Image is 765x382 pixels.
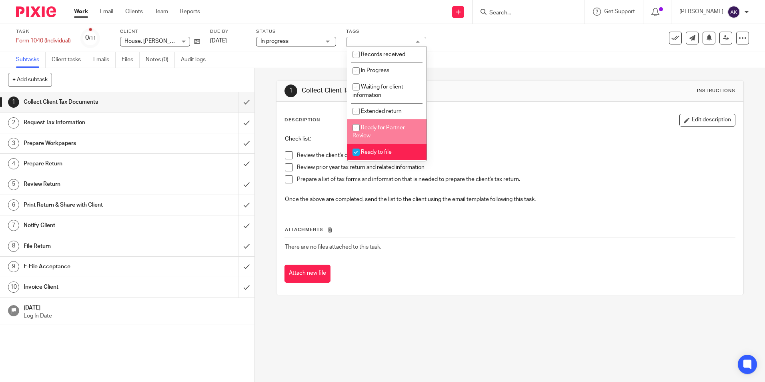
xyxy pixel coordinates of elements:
[361,52,405,57] span: Records received
[352,84,403,98] span: Waiting for client information
[604,9,635,14] span: Get Support
[24,240,161,252] h1: File Return
[100,8,113,16] a: Email
[285,244,381,250] span: There are no files attached to this task.
[8,138,19,149] div: 3
[8,73,52,86] button: + Add subtask
[146,52,175,68] a: Notes (0)
[24,117,161,129] h1: Request Tax Information
[489,10,561,17] input: Search
[125,8,143,16] a: Clients
[256,28,336,35] label: Status
[16,6,56,17] img: Pixie
[24,178,161,190] h1: Review Return
[16,52,46,68] a: Subtasks
[8,261,19,272] div: 9
[122,52,140,68] a: Files
[284,265,330,283] button: Attach new file
[8,179,19,190] div: 5
[124,38,243,44] span: House, [PERSON_NAME] and [PERSON_NAME]
[89,36,96,40] small: /11
[260,38,288,44] span: In progress
[155,8,168,16] a: Team
[8,97,19,108] div: 1
[361,68,389,73] span: In Progress
[8,199,19,211] div: 6
[24,261,161,273] h1: E-File Acceptance
[8,241,19,252] div: 8
[24,312,247,320] p: Log In Date
[284,84,297,97] div: 1
[697,88,735,94] div: Instructions
[346,28,426,35] label: Tags
[52,52,87,68] a: Client tasks
[210,38,227,44] span: [DATE]
[297,175,735,183] p: Prepare a list of tax forms and information that is needed to prepare the client's tax return.
[24,281,161,293] h1: Invoice Client
[180,8,200,16] a: Reports
[24,302,247,312] h1: [DATE]
[16,37,71,45] div: Form 1040 (Individual)
[679,8,723,16] p: [PERSON_NAME]
[8,281,19,293] div: 10
[361,109,402,114] span: Extended return
[24,219,161,231] h1: Notify Client
[297,163,735,171] p: Review prior year tax return and related information
[181,52,212,68] a: Audit logs
[361,149,392,155] span: Ready to file
[24,137,161,149] h1: Prepare Workpapers
[727,6,740,18] img: svg%3E
[24,96,161,108] h1: Collect Client Tax Documents
[679,114,735,127] button: Edit description
[284,117,320,123] p: Description
[285,135,735,143] p: Check list:
[24,158,161,170] h1: Prepare Return
[8,117,19,129] div: 2
[210,28,246,35] label: Due by
[8,158,19,169] div: 4
[285,227,323,232] span: Attachments
[297,151,735,159] p: Review the client's completed tax organizer
[8,220,19,231] div: 7
[120,28,200,35] label: Client
[93,52,116,68] a: Emails
[74,8,88,16] a: Work
[16,28,71,35] label: Task
[302,86,527,95] h1: Collect Client Tax Documents
[352,125,405,139] span: Ready for Partner Review
[85,33,96,42] div: 0
[285,195,735,203] p: Once the above are completed, send the list to the client using the email template following this...
[24,199,161,211] h1: Print Return & Share with Client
